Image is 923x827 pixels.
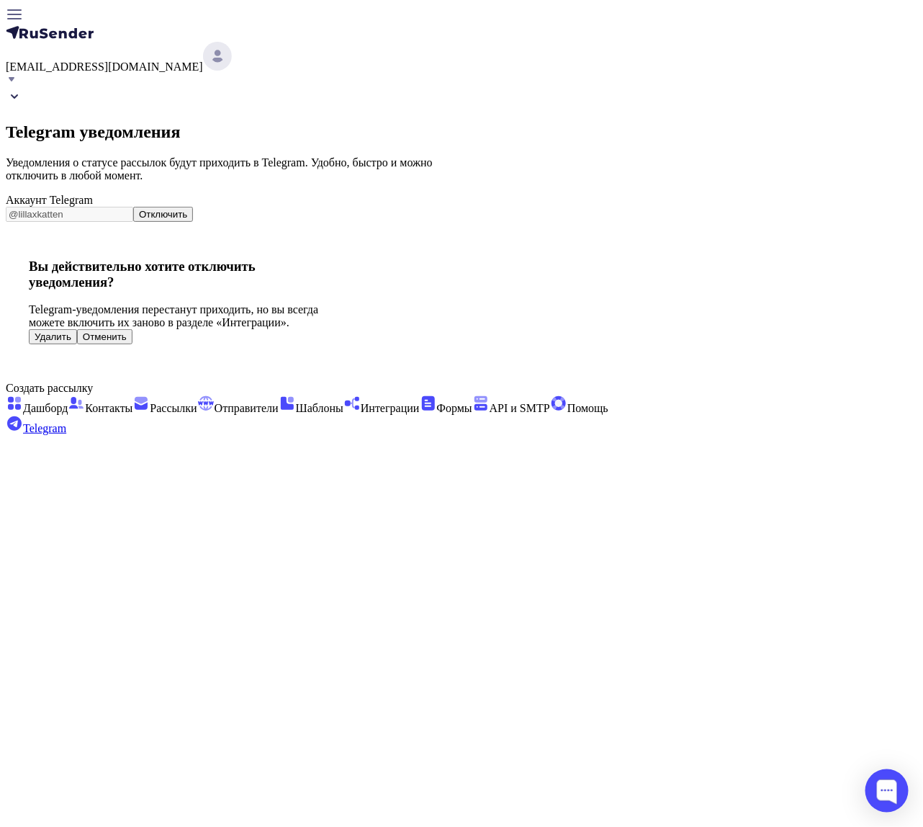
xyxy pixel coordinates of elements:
[6,382,93,394] span: Создать рассылку
[6,122,917,142] h2: Telegram уведомления
[77,329,132,344] button: Отменить
[29,329,77,344] button: Удалить
[29,259,327,290] h3: Вы действительно хотите отключить уведомления?
[567,402,608,414] span: Помощь
[85,402,132,414] span: Контакты
[215,402,279,414] span: Отправители
[6,422,66,434] a: Telegram
[23,422,66,434] span: Telegram
[6,194,93,206] label: Аккаунт Telegram
[437,402,472,414] span: Формы
[150,402,197,414] span: Рассылки
[133,207,193,222] button: Отключить
[29,303,318,328] span: Telegram-уведомления перестанут приходить, но вы всегда можете включить их заново в разделе «Инте...
[361,402,420,414] span: Интеграции
[6,61,203,73] span: [EMAIL_ADDRESS][DOMAIN_NAME]
[6,156,917,182] p: Уведомления о статусе рассылок будут приходить в Telegram. Удобно, быстро и можно отключить в люб...
[296,402,343,414] span: Шаблоны
[490,402,550,414] span: API и SMTP
[23,402,68,414] span: Дашборд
